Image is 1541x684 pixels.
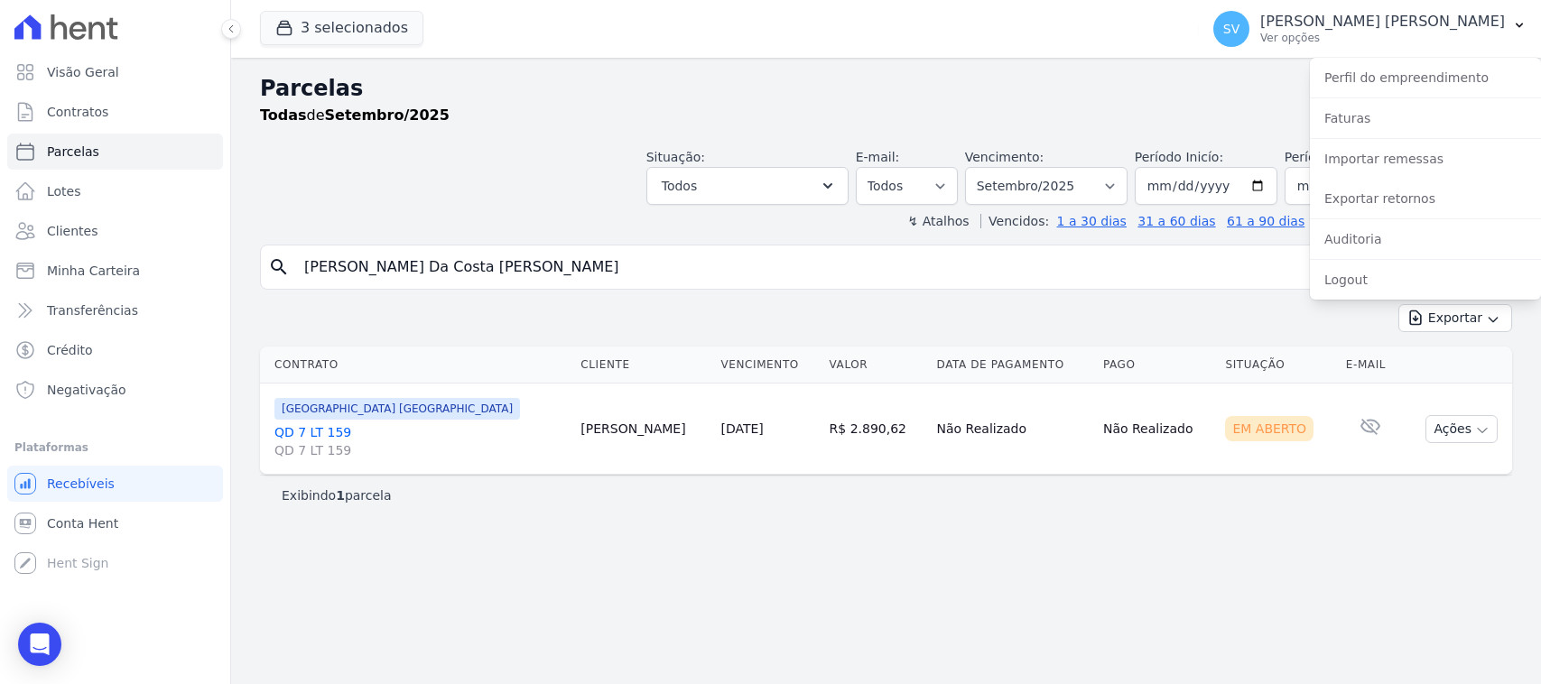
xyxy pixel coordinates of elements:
[47,301,138,319] span: Transferências
[47,475,115,493] span: Recebíveis
[856,150,900,164] label: E-mail:
[47,143,99,161] span: Parcelas
[260,72,1512,105] h2: Parcelas
[47,341,93,359] span: Crédito
[274,398,520,420] span: [GEOGRAPHIC_DATA] [GEOGRAPHIC_DATA]
[930,384,1096,475] td: Não Realizado
[325,106,450,124] strong: Setembro/2025
[930,347,1096,384] th: Data de Pagamento
[282,486,392,504] p: Exibindo parcela
[274,423,566,459] a: QD 7 LT 159QD 7 LT 159
[1425,415,1498,443] button: Ações
[260,105,450,126] p: de
[1223,23,1239,35] span: SV
[646,150,705,164] label: Situação:
[1310,182,1541,215] a: Exportar retornos
[720,421,763,436] a: [DATE]
[1260,31,1505,45] p: Ver opções
[7,54,223,90] a: Visão Geral
[47,63,119,81] span: Visão Geral
[822,347,930,384] th: Valor
[7,292,223,328] a: Transferências
[965,150,1044,164] label: Vencimento:
[1310,143,1541,175] a: Importar remessas
[47,514,118,532] span: Conta Hent
[47,381,126,399] span: Negativação
[47,262,140,280] span: Minha Carteira
[1260,13,1505,31] p: [PERSON_NAME] [PERSON_NAME]
[1135,150,1223,164] label: Período Inicío:
[1398,304,1512,332] button: Exportar
[7,466,223,502] a: Recebíveis
[7,332,223,368] a: Crédito
[260,347,573,384] th: Contrato
[47,222,97,240] span: Clientes
[47,182,81,200] span: Lotes
[1285,148,1427,167] label: Período Fim:
[260,106,307,124] strong: Todas
[1310,263,1541,296] a: Logout
[293,249,1504,285] input: Buscar por nome do lote ou do cliente
[1310,102,1541,134] a: Faturas
[268,256,290,278] i: search
[1137,214,1215,228] a: 31 a 60 dias
[1225,416,1314,441] div: Em Aberto
[336,488,345,503] b: 1
[7,372,223,408] a: Negativação
[662,175,697,197] span: Todos
[274,441,566,459] span: QD 7 LT 159
[573,347,713,384] th: Cliente
[907,214,969,228] label: ↯ Atalhos
[14,437,216,458] div: Plataformas
[7,94,223,130] a: Contratos
[7,505,223,541] a: Conta Hent
[646,167,849,205] button: Todos
[1339,347,1403,384] th: E-mail
[18,623,61,666] div: Open Intercom Messenger
[1096,384,1219,475] td: Não Realizado
[7,213,223,249] a: Clientes
[1227,214,1304,228] a: 61 a 90 dias
[1218,347,1338,384] th: Situação
[47,103,108,121] span: Contratos
[1096,347,1219,384] th: Pago
[713,347,822,384] th: Vencimento
[7,253,223,289] a: Minha Carteira
[573,384,713,475] td: [PERSON_NAME]
[1310,223,1541,255] a: Auditoria
[822,384,930,475] td: R$ 2.890,62
[7,134,223,170] a: Parcelas
[1057,214,1127,228] a: 1 a 30 dias
[1199,4,1541,54] button: SV [PERSON_NAME] [PERSON_NAME] Ver opções
[1310,61,1541,94] a: Perfil do empreendimento
[260,11,423,45] button: 3 selecionados
[7,173,223,209] a: Lotes
[980,214,1049,228] label: Vencidos:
